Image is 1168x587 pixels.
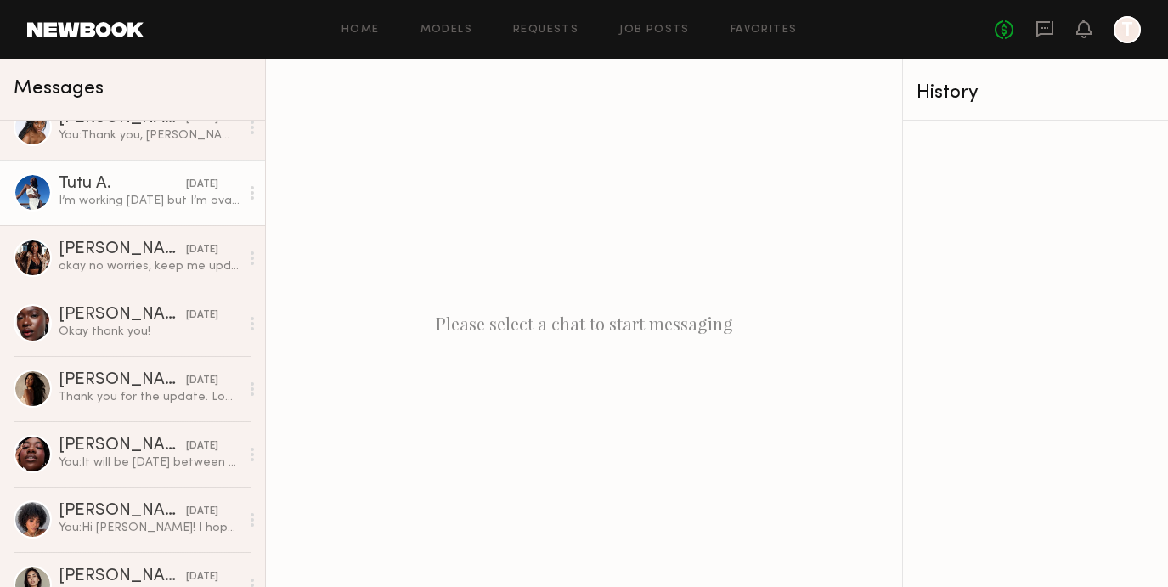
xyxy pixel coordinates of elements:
div: [PERSON_NAME] [59,503,186,520]
div: [PERSON_NAME] [59,372,186,389]
a: Models [420,25,472,36]
div: I’m working [DATE] but I’m available [DATE] ☺️ [59,193,240,209]
div: [PERSON_NAME] [59,241,186,258]
div: You: Hi [PERSON_NAME]! I hope you're doing well! We're planning another swatching shoot [DATE][DA... [59,520,240,536]
div: You: Thank you, [PERSON_NAME]! <3 [59,127,240,144]
div: Okay thank you! [59,324,240,340]
div: [DATE] [186,308,218,324]
div: okay no worries, keep me updated for the future. thank you! [59,258,240,274]
div: [DATE] [186,373,218,389]
div: You: It will be [DATE] between 9:00am - 3pm in [GEOGRAPHIC_DATA]. Please let me know if you are i... [59,454,240,471]
div: Thank you for the update. Looking forward to work with you again girls! Best of luck for you :) [59,389,240,405]
div: [PERSON_NAME] [59,307,186,324]
div: Please select a chat to start messaging [266,59,902,587]
a: Favorites [731,25,798,36]
div: Tutu A. [59,176,186,193]
span: Messages [14,79,104,99]
a: Home [341,25,380,36]
div: [DATE] [186,569,218,585]
a: Job Posts [619,25,690,36]
div: [DATE] [186,438,218,454]
div: [PERSON_NAME] [59,568,186,585]
div: [DATE] [186,177,218,193]
a: T [1114,16,1141,43]
div: History [917,83,1154,103]
div: [DATE] [186,242,218,258]
div: [PERSON_NAME] [59,437,186,454]
div: [DATE] [186,504,218,520]
a: Requests [513,25,578,36]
